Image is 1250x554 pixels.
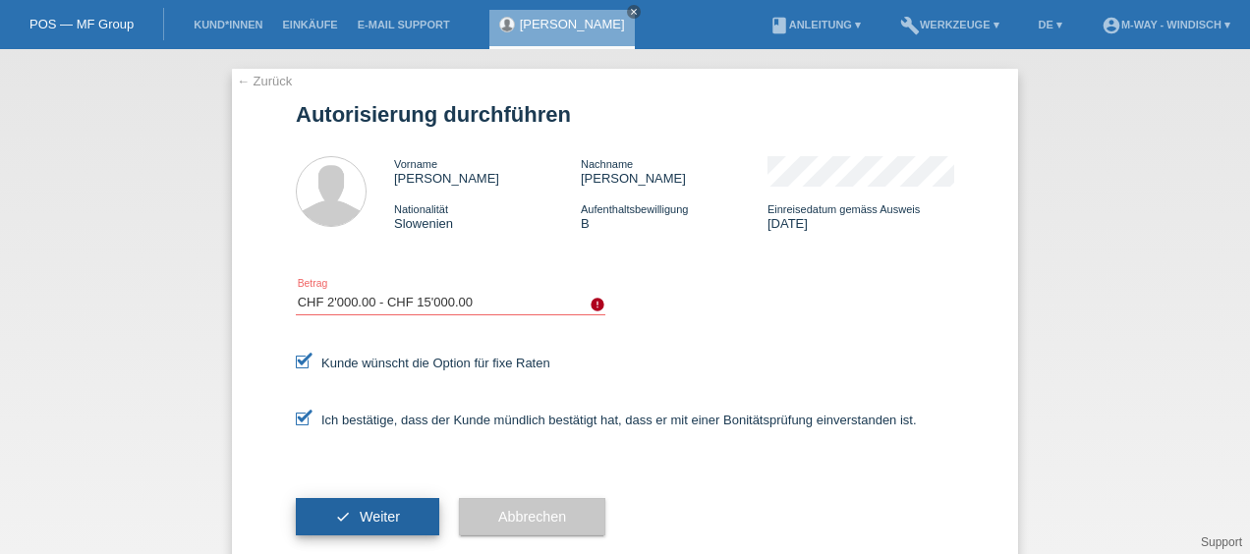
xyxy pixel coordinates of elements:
span: Einreisedatum gemäss Ausweis [767,203,920,215]
span: Nationalität [394,203,448,215]
a: buildWerkzeuge ▾ [890,19,1009,30]
div: Slowenien [394,201,581,231]
h1: Autorisierung durchführen [296,102,954,127]
a: Einkäufe [272,19,347,30]
a: account_circlem-way - Windisch ▾ [1092,19,1240,30]
div: [PERSON_NAME] [581,156,767,186]
label: Ich bestätige, dass der Kunde mündlich bestätigt hat, dass er mit einer Bonitätsprüfung einversta... [296,413,917,427]
span: Weiter [360,509,400,525]
span: Abbrechen [498,509,566,525]
span: Nachname [581,158,633,170]
a: DE ▾ [1029,19,1072,30]
a: bookAnleitung ▾ [760,19,871,30]
i: build [900,16,920,35]
i: close [629,7,639,17]
button: check Weiter [296,498,439,535]
label: Kunde wünscht die Option für fixe Raten [296,356,550,370]
a: Kund*innen [184,19,272,30]
a: close [627,5,641,19]
a: [PERSON_NAME] [520,17,625,31]
span: Aufenthaltsbewilligung [581,203,688,215]
div: [PERSON_NAME] [394,156,581,186]
i: account_circle [1102,16,1121,35]
span: Vorname [394,158,437,170]
i: check [335,509,351,525]
a: ← Zurück [237,74,292,88]
button: Abbrechen [459,498,605,535]
a: Support [1201,535,1242,549]
div: B [581,201,767,231]
div: [DATE] [767,201,954,231]
i: error [590,297,605,312]
a: POS — MF Group [29,17,134,31]
a: E-Mail Support [348,19,460,30]
i: book [769,16,789,35]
